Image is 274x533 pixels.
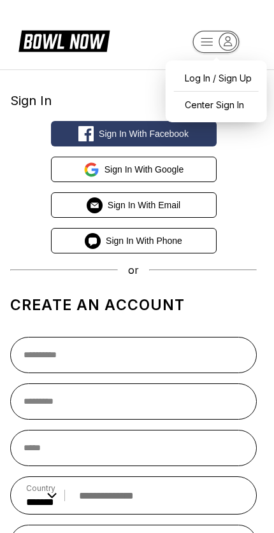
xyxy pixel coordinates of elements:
span: Sign in with Google [105,164,184,174]
button: Sign in with Google [51,157,217,182]
h1: Create an account [10,296,257,314]
a: Center Sign In [172,94,261,116]
button: Sign in with Email [51,192,217,218]
label: Country [26,483,57,493]
span: Sign in with Facebook [99,129,189,139]
div: Sign In [10,93,257,108]
button: Sign in with Phone [51,228,217,253]
span: Sign in with Phone [106,236,182,246]
span: Sign in with Email [108,200,180,210]
a: Log In / Sign Up [172,67,261,89]
button: Sign in with Facebook [51,121,217,146]
div: or [10,264,257,276]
